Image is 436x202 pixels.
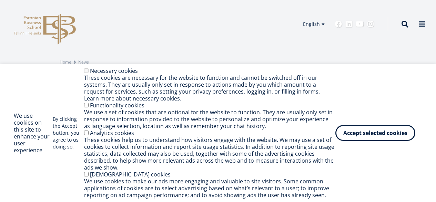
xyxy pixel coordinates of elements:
a: Facebook [335,21,342,28]
label: Functionality cookies [90,102,144,109]
div: We use a set of cookies that are optional for the website to function. They are usually only set ... [84,109,335,129]
label: Necessary cookies [90,67,138,75]
a: Linkedin [345,21,352,28]
label: Analytics cookies [90,129,134,137]
div: These cookies are necessary for the website to function and cannot be switched off in our systems... [84,74,335,102]
h2: We use cookies on this site to enhance your user experience [14,112,53,154]
button: Accept selected cookies [335,125,415,141]
a: News [78,59,89,66]
a: Instagram [367,21,374,28]
p: By clicking the Accept button, you agree to us doing so. [53,116,84,150]
div: These cookies help us to understand how visitors engage with the website. We may use a set of coo... [84,136,335,171]
div: We use cookies to make our ads more engaging and valuable to site visitors. Some common applicati... [84,178,335,199]
a: Youtube [356,21,364,28]
a: Home [60,59,71,66]
label: [DEMOGRAPHIC_DATA] cookies [90,171,171,178]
